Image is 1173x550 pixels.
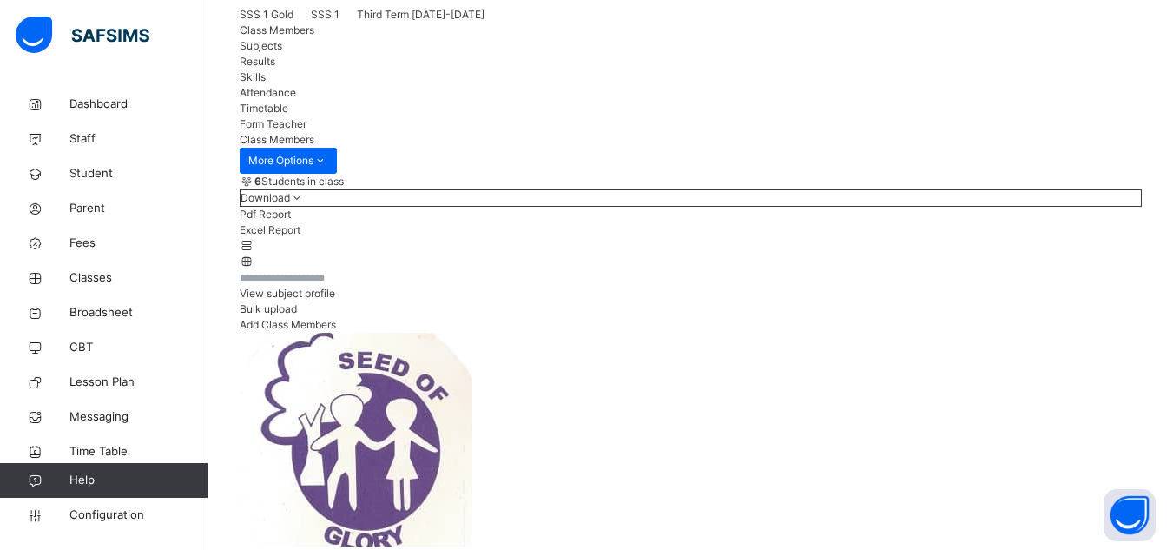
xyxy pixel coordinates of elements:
[69,339,208,356] span: CBT
[240,287,335,300] span: View subject profile
[69,443,208,461] span: Time Table
[240,333,472,547] img: seedofgloryschool.png
[69,235,208,252] span: Fees
[241,191,290,204] span: Download
[357,8,484,21] span: Third Term [DATE]-[DATE]
[69,304,208,321] span: Broadsheet
[69,269,208,287] span: Classes
[69,472,208,489] span: Help
[240,39,282,52] span: Subjects
[69,130,208,148] span: Staff
[240,207,1142,222] li: dropdown-list-item-null-0
[240,102,288,115] span: Timetable
[240,133,314,146] span: Class Members
[240,302,297,315] span: Bulk upload
[248,153,328,169] span: More Options
[69,165,208,182] span: Student
[240,318,336,331] span: Add Class Members
[240,86,296,99] span: Attendance
[69,200,208,217] span: Parent
[69,408,208,426] span: Messaging
[69,507,208,524] span: Configuration
[254,174,344,189] span: Students in class
[69,374,208,391] span: Lesson Plan
[240,70,266,83] span: Skills
[240,23,314,36] span: Class Members
[240,117,306,130] span: Form Teacher
[240,8,293,21] span: SSS 1 Gold
[16,17,149,53] img: safsims
[254,175,261,188] b: 6
[311,8,339,21] span: SSS 1
[1104,489,1156,541] button: Open asap
[240,55,275,68] span: Results
[240,222,1142,238] li: dropdown-list-item-null-1
[69,96,208,113] span: Dashboard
